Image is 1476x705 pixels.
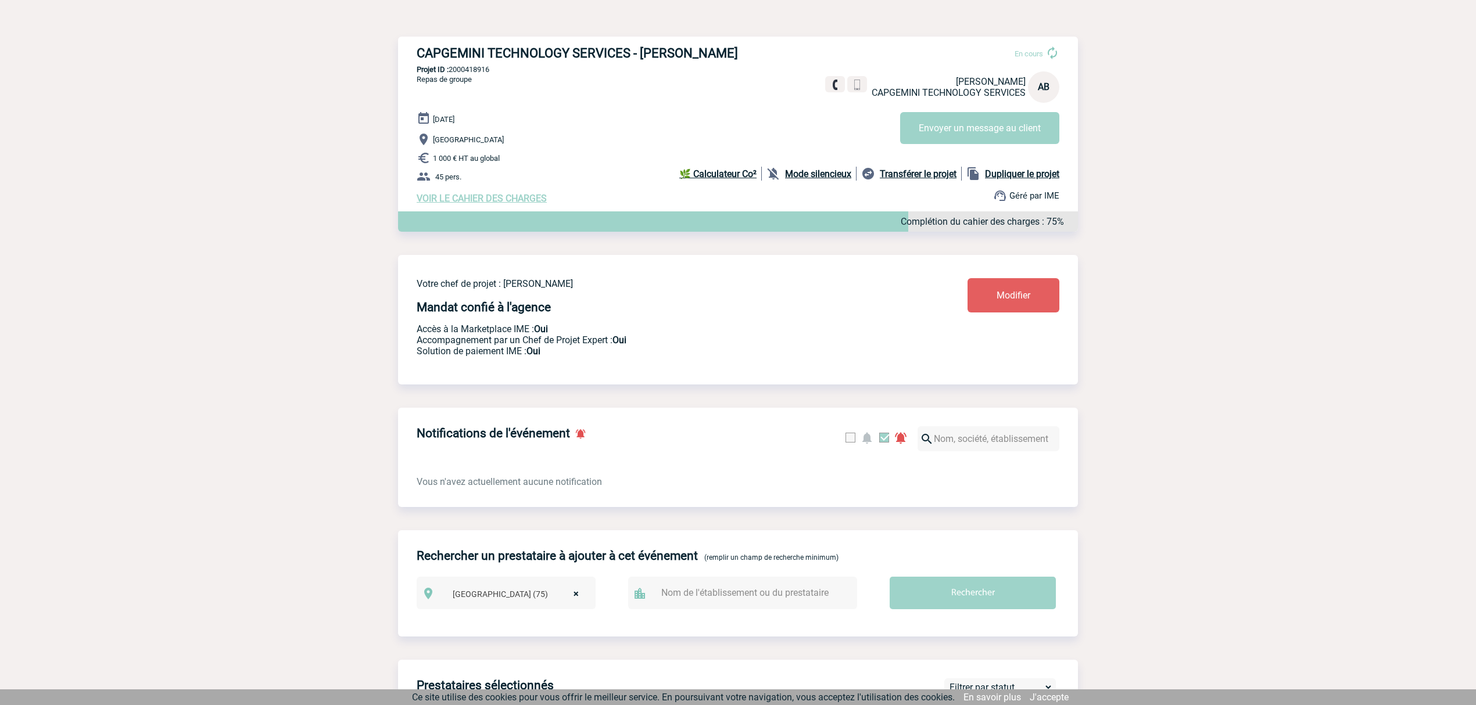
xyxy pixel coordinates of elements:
span: 1 000 € HT au global [433,154,500,163]
img: portable.png [852,80,862,90]
span: Modifier [997,290,1030,301]
b: 🌿 Calculateur Co² [679,168,757,179]
span: Paris (75) [448,586,590,602]
b: Transférer le projet [880,168,956,179]
span: [DATE] [433,115,454,124]
p: Conformité aux process achat client, Prise en charge de la facturation, Mutualisation de plusieur... [417,346,899,357]
img: fixe.png [830,80,840,90]
span: × [574,586,579,602]
span: Géré par IME [1009,190,1059,201]
span: CAPGEMINI TECHNOLOGY SERVICES [872,87,1026,98]
img: file_copy-black-24dp.png [966,167,980,181]
a: J'accepte [1030,692,1069,703]
p: 2000418916 [398,65,1078,74]
h4: Rechercher un prestataire à ajouter à cet événement [417,549,698,563]
b: Projet ID : [417,65,449,74]
a: VOIR LE CAHIER DES CHARGES [417,193,547,204]
span: AB [1038,81,1049,92]
h3: CAPGEMINI TECHNOLOGY SERVICES - [PERSON_NAME] [417,46,765,60]
span: (remplir un champ de recherche minimum) [704,553,839,562]
span: Ce site utilise des cookies pour vous offrir le meilleur service. En poursuivant votre navigation... [412,692,955,703]
span: En cours [1015,49,1043,58]
b: Oui [534,323,548,334]
input: Nom de l'établissement ou du prestataire [658,584,839,601]
a: En savoir plus [963,692,1021,703]
b: Mode silencieux [785,168,851,179]
p: Prestation payante [417,334,899,346]
p: Votre chef de projet : [PERSON_NAME] [417,278,899,289]
span: [GEOGRAPHIC_DATA] [433,135,504,144]
h4: Mandat confié à l'agence [417,300,551,314]
button: Envoyer un message au client [900,112,1059,144]
b: Oui [526,346,540,357]
p: Accès à la Marketplace IME : [417,323,899,334]
a: 🌿 Calculateur Co² [679,167,762,181]
h4: Prestataires sélectionnés [417,678,554,692]
span: Repas de groupe [417,75,472,84]
input: Rechercher [890,577,1056,609]
span: Vous n'avez actuellement aucune notification [417,476,602,487]
b: Dupliquer le projet [985,168,1059,179]
span: [PERSON_NAME] [956,76,1026,87]
b: Oui [612,334,626,346]
img: support.png [993,189,1007,203]
h4: Notifications de l'événement [417,426,570,440]
span: 45 pers. [435,172,461,181]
